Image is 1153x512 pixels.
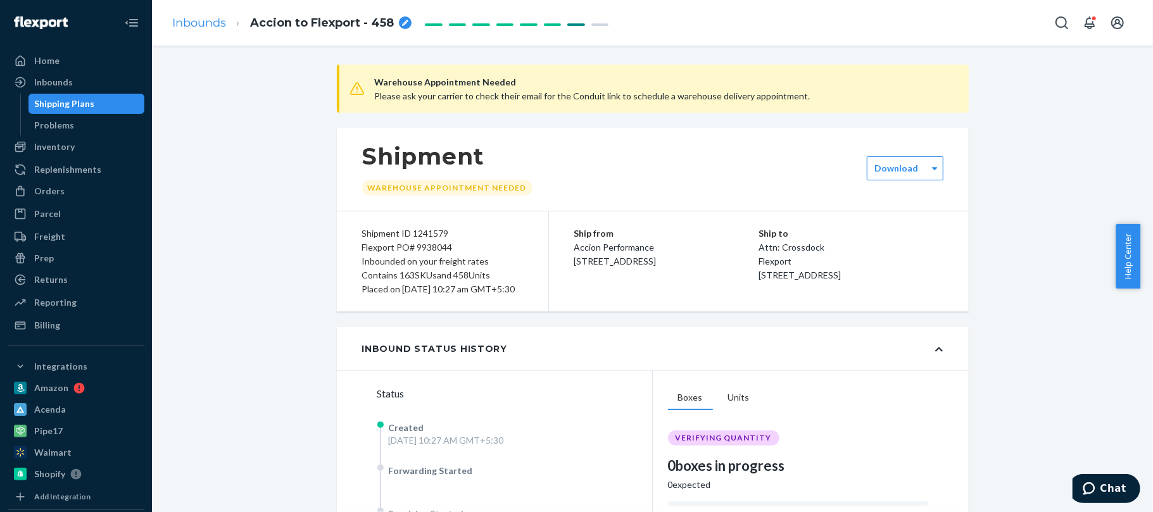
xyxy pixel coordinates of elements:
[8,464,144,484] a: Shopify
[8,315,144,335] a: Billing
[8,181,144,201] a: Orders
[668,478,928,491] div: 0 expected
[759,240,943,254] p: Attn: Crossdock
[8,51,144,71] a: Home
[362,227,523,240] div: Shipment ID 1241579
[362,240,523,254] div: Flexport PO# 9938044
[34,273,68,286] div: Returns
[34,491,91,502] div: Add Integration
[34,208,61,220] div: Parcel
[375,75,954,90] span: Warehouse Appointment Needed
[14,16,68,29] img: Flexport logo
[34,163,101,176] div: Replenishments
[119,10,144,35] button: Close Navigation
[28,94,145,114] a: Shipping Plans
[8,489,144,504] a: Add Integration
[875,162,919,175] label: Download
[362,254,523,268] div: Inbounded on your freight rates
[34,446,72,459] div: Walmart
[34,382,68,394] div: Amazon
[34,360,87,373] div: Integrations
[172,16,226,30] a: Inbounds
[1105,10,1130,35] button: Open account menu
[362,342,507,355] div: Inbound Status History
[362,143,532,170] h1: Shipment
[162,4,422,42] ol: breadcrumbs
[28,115,145,135] a: Problems
[375,91,810,101] span: Please ask your carrier to check their email for the Conduit link to schedule a warehouse deliver...
[8,442,144,463] a: Walmart
[668,456,928,475] div: 0 boxes in progress
[34,425,63,437] div: Pipe17
[8,399,144,420] a: Acenda
[759,227,943,240] p: Ship to
[8,378,144,398] a: Amazon
[8,356,144,377] button: Integrations
[34,140,75,153] div: Inventory
[34,319,60,332] div: Billing
[1073,474,1140,506] iframe: Opens a widget where you can chat to one of our agents
[1049,10,1074,35] button: Open Search Box
[34,185,65,197] div: Orders
[34,468,65,480] div: Shopify
[362,268,523,282] div: Contains 163 SKUs and 458 Units
[34,76,73,89] div: Inbounds
[8,204,144,224] a: Parcel
[362,180,532,196] div: Warehouse Appointment Needed
[8,248,144,268] a: Prep
[389,434,504,447] div: [DATE] 10:27 AM GMT+5:30
[8,270,144,290] a: Returns
[668,386,713,410] button: Boxes
[34,252,54,265] div: Prep
[574,227,759,240] p: Ship from
[389,465,473,476] span: Forwarding Started
[34,403,66,416] div: Acenda
[35,97,95,110] div: Shipping Plans
[718,386,760,410] button: Units
[8,159,144,180] a: Replenishments
[389,422,424,433] span: Created
[362,282,523,296] div: Placed on [DATE] 10:27 am GMT+5:30
[8,137,144,157] a: Inventory
[574,242,657,266] span: Accion Performance [STREET_ADDRESS]
[1077,10,1102,35] button: Open notifications
[759,254,943,268] p: Flexport
[8,72,144,92] a: Inbounds
[8,292,144,313] a: Reporting
[34,230,65,243] div: Freight
[8,227,144,247] a: Freight
[34,296,77,309] div: Reporting
[377,386,652,401] div: Status
[250,15,394,32] span: Accion to Flexport - 458
[759,270,841,280] span: [STREET_ADDRESS]
[8,421,144,441] a: Pipe17
[35,119,75,132] div: Problems
[1116,224,1140,289] button: Help Center
[676,433,772,443] span: VERIFYING QUANTITY
[34,54,60,67] div: Home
